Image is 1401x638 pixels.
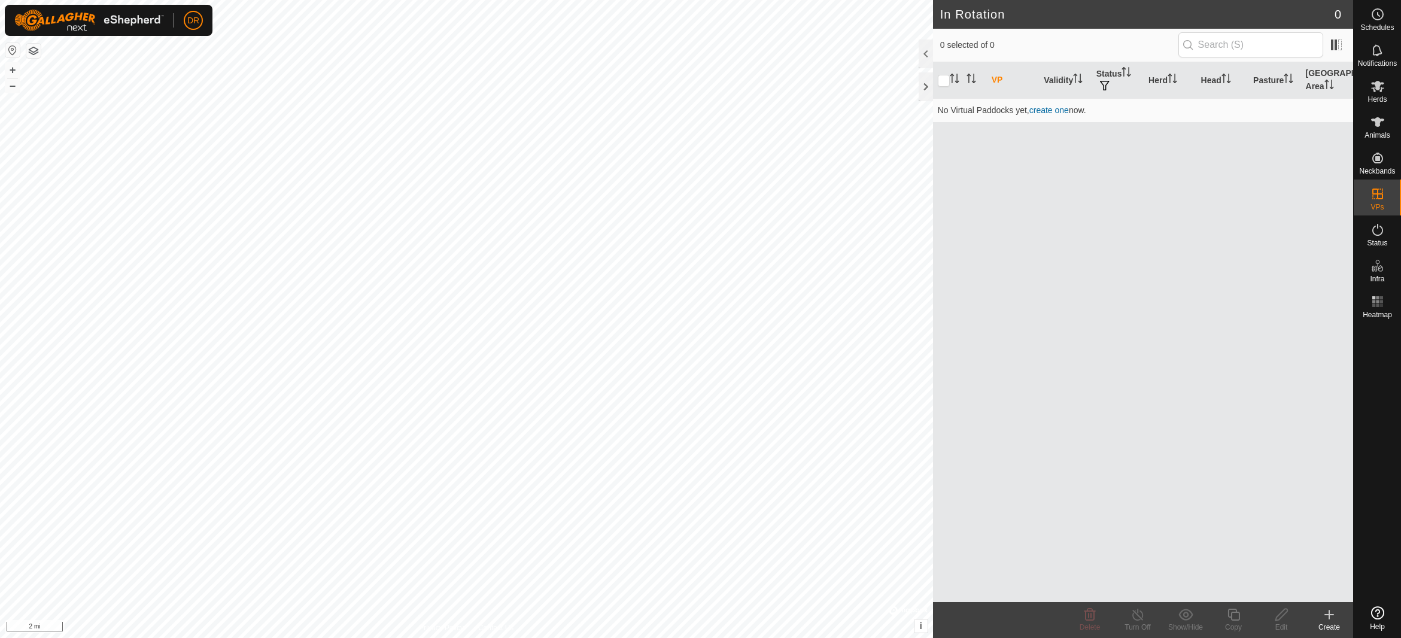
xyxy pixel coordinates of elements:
th: Herd [1144,62,1196,99]
span: Herds [1367,96,1387,103]
span: Status [1367,239,1387,247]
span: DR [187,14,199,27]
th: [GEOGRAPHIC_DATA] Area [1301,62,1353,99]
a: Help [1354,601,1401,635]
button: – [5,78,20,93]
span: 0 [1335,5,1341,23]
button: i [914,619,928,633]
td: No Virtual Paddocks yet, now. [933,98,1353,122]
th: Status [1092,62,1144,99]
span: Animals [1364,132,1390,139]
input: Search (S) [1178,32,1323,57]
p-sorticon: Activate to sort [1284,75,1293,85]
p-sorticon: Activate to sort [1073,75,1083,85]
span: Heatmap [1363,311,1392,318]
a: create one [1029,105,1069,115]
div: Turn Off [1114,622,1162,633]
th: Validity [1039,62,1091,99]
span: VPs [1370,203,1384,211]
span: Infra [1370,275,1384,282]
p-sorticon: Activate to sort [967,75,976,85]
div: Edit [1257,622,1305,633]
p-sorticon: Activate to sort [1221,75,1231,85]
p-sorticon: Activate to sort [1122,69,1131,78]
th: Pasture [1248,62,1300,99]
img: Gallagher Logo [14,10,164,31]
th: Head [1196,62,1248,99]
th: VP [987,62,1039,99]
span: Help [1370,623,1385,630]
p-sorticon: Activate to sort [950,75,959,85]
div: Show/Hide [1162,622,1209,633]
a: Contact Us [478,622,513,633]
button: + [5,63,20,77]
div: Copy [1209,622,1257,633]
div: Create [1305,622,1353,633]
p-sorticon: Activate to sort [1324,81,1334,91]
a: Privacy Policy [419,622,464,633]
h2: In Rotation [940,7,1335,22]
span: 0 selected of 0 [940,39,1178,51]
button: Map Layers [26,44,41,58]
span: Delete [1080,623,1101,631]
span: Schedules [1360,24,1394,31]
span: Notifications [1358,60,1397,67]
span: i [919,621,922,631]
p-sorticon: Activate to sort [1168,75,1177,85]
span: Neckbands [1359,168,1395,175]
button: Reset Map [5,43,20,57]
